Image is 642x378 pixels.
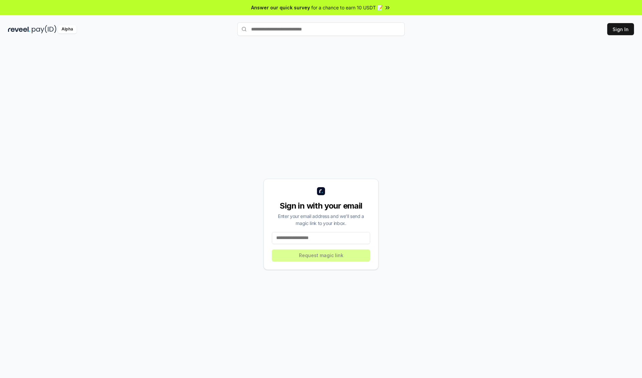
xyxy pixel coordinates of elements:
img: pay_id [32,25,57,33]
span: for a chance to earn 10 USDT 📝 [311,4,383,11]
img: reveel_dark [8,25,30,33]
div: Alpha [58,25,77,33]
div: Enter your email address and we’ll send a magic link to your inbox. [272,213,370,227]
span: Answer our quick survey [251,4,310,11]
div: Sign in with your email [272,201,370,211]
button: Sign In [607,23,634,35]
img: logo_small [317,187,325,195]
